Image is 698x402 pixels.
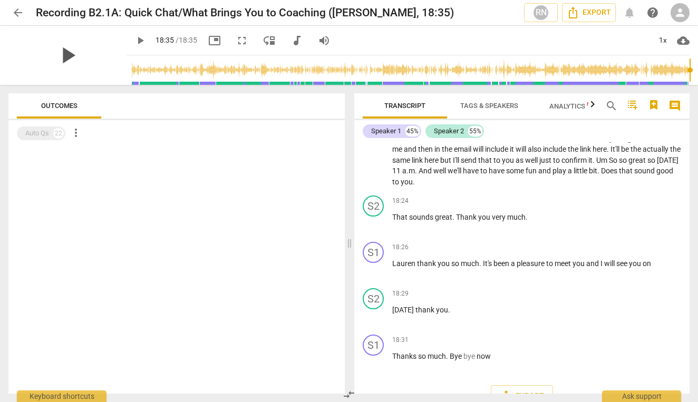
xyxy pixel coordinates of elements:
div: Change speaker [363,288,384,309]
span: [DATE] [392,306,415,314]
span: on [643,259,651,268]
span: include [543,145,568,153]
span: fullscreen [236,34,248,47]
button: Switch to audio player [287,31,306,50]
span: and [586,259,600,268]
span: as [516,156,525,164]
span: . [597,166,601,175]
button: View player as separate pane [260,31,279,50]
span: I'll [453,156,461,164]
span: and [538,166,552,175]
span: pleasure [517,259,546,268]
div: Ask support [602,390,681,402]
span: with [425,134,441,143]
span: It'll [610,145,621,153]
span: . [607,145,610,153]
div: RN [533,5,549,21]
span: play [552,166,568,175]
span: you [401,178,413,186]
span: Transcript [384,102,425,110]
span: actually [643,145,670,153]
div: Keyboard shortcuts [17,390,106,402]
span: the [442,145,454,153]
span: sounds [409,213,435,221]
span: get [627,134,639,143]
span: thank [415,306,436,314]
span: now [477,352,491,360]
span: Outcomes [41,102,77,110]
span: it [588,156,593,164]
span: Export [567,6,611,19]
span: . [479,259,483,268]
span: it [510,145,516,153]
span: that [569,134,583,143]
button: Play [131,31,150,50]
span: meet [555,259,573,268]
span: great [435,213,452,221]
span: that [478,156,493,164]
span: be [621,145,631,153]
span: been [493,259,511,268]
span: that [619,166,634,175]
div: Change speaker [363,195,384,217]
span: link [580,145,593,153]
span: [DATE] [657,156,678,164]
div: Auto Qs [25,128,49,139]
span: link [412,156,424,164]
span: very [492,213,507,221]
span: a [511,259,517,268]
button: Picture in picture [205,31,224,50]
button: Add Bookmark [645,97,662,114]
span: but [440,156,453,164]
button: RN [524,3,558,22]
span: 18:31 [392,336,409,345]
div: 1x [653,32,673,49]
span: Tags & Speakers [460,102,518,110]
span: have [489,166,506,175]
span: So [599,134,609,143]
span: 18:24 [392,197,409,205]
span: send [461,156,478,164]
span: play_arrow [54,42,81,69]
span: have [463,166,480,175]
span: fun [526,166,538,175]
button: Show/Hide comments [666,97,683,114]
h2: Recording B2.1A: Quick Chat/What Brings You to Coaching ([PERSON_NAME], 18:35) [36,6,454,19]
div: Change speaker [363,242,384,263]
span: . [593,156,596,164]
span: so [451,259,461,268]
span: 11 [392,166,402,175]
span: 18:35 [156,36,174,44]
span: move_down [263,34,276,47]
span: here [424,156,440,164]
span: an [639,134,649,143]
span: thank [417,259,438,268]
span: . [526,213,528,221]
span: we'll [513,134,529,143]
span: to [493,156,502,164]
span: see [616,259,629,268]
span: That [392,213,409,221]
button: Fullscreen [232,31,251,50]
span: well [525,156,539,164]
span: the [631,145,643,153]
span: . [478,134,482,143]
span: to [553,156,561,164]
span: the [568,145,580,153]
span: you'll [609,134,627,143]
span: so [504,134,513,143]
span: / 18:35 [176,36,197,44]
span: you [573,259,586,268]
span: much [428,352,446,360]
span: arrow_back [12,6,24,19]
span: comment [668,100,681,112]
span: you [629,259,643,268]
span: to [546,259,555,268]
span: so [418,352,428,360]
span: to [392,178,401,186]
span: Filler word [492,134,504,143]
span: Does [601,166,619,175]
span: search [605,100,618,112]
span: just [539,156,553,164]
span: will [604,259,616,268]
